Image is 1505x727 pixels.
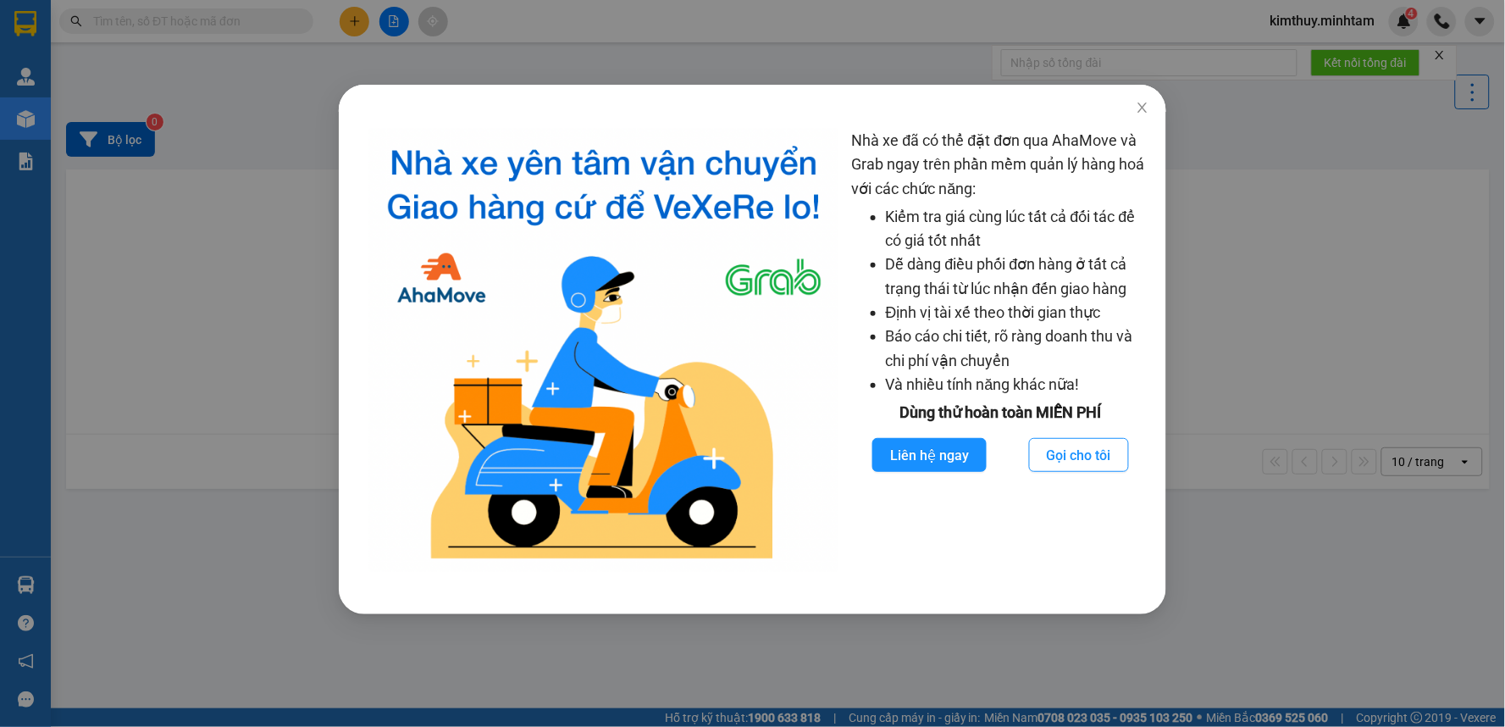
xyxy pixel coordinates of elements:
span: Gọi cho tôi [1047,445,1111,466]
button: Gọi cho tôi [1029,438,1129,472]
img: logo [369,129,838,572]
li: Báo cáo chi tiết, rõ ràng doanh thu và chi phí vận chuyển [886,325,1150,373]
span: Liên hệ ngay [890,445,969,466]
button: Liên hệ ngay [872,438,987,472]
li: Và nhiều tính năng khác nữa! [886,373,1150,397]
button: Close [1119,85,1166,132]
div: Nhà xe đã có thể đặt đơn qua AhaMove và Grab ngay trên phần mềm quản lý hàng hoá với các chức năng: [852,129,1150,572]
li: Dễ dàng điều phối đơn hàng ở tất cả trạng thái từ lúc nhận đến giao hàng [886,253,1150,301]
li: Kiểm tra giá cùng lúc tất cả đối tác để có giá tốt nhất [886,205,1150,253]
span: close [1136,101,1149,114]
li: Định vị tài xế theo thời gian thực [886,301,1150,325]
div: Dùng thử hoàn toàn MIỄN PHÍ [852,401,1150,425]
